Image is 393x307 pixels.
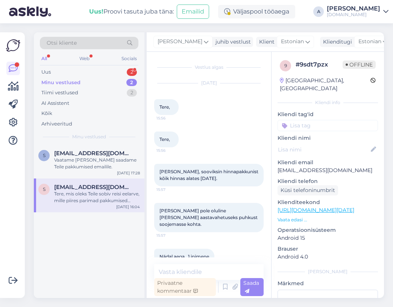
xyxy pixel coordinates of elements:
[159,208,259,227] span: [PERSON_NAME] pole oluline [PERSON_NAME] aastavahetuseks puhkust soojemasse kohta.
[117,170,140,176] div: [DATE] 17:28
[278,253,378,261] p: Android 4.0
[280,77,370,92] div: [GEOGRAPHIC_DATA], [GEOGRAPHIC_DATA]
[41,100,69,107] div: AI Assistent
[89,7,174,16] div: Proovi tasuta juba täna:
[278,134,378,142] p: Kliendi nimi
[72,133,106,140] span: Minu vestlused
[89,8,103,15] b: Uus!
[243,280,259,294] span: Saada
[343,60,376,69] span: Offline
[159,169,259,181] span: [PERSON_NAME], sooviksin hinnapakkunist kõik hinnas alates [DATE].
[327,12,380,18] div: [DOMAIN_NAME]
[278,177,378,185] p: Kliendi telefon
[41,79,80,86] div: Minu vestlused
[256,38,275,46] div: Klient
[126,79,137,86] div: 2
[278,145,369,154] input: Lisa nimi
[278,166,378,174] p: [EMAIL_ADDRESS][DOMAIN_NAME]
[278,245,378,253] p: Brauser
[40,54,49,64] div: All
[78,54,91,64] div: Web
[284,63,287,68] span: 9
[313,6,324,17] div: A
[156,187,185,192] span: 15:57
[154,64,264,71] div: Vestlus algas
[278,159,378,166] p: Kliendi email
[278,216,378,223] p: Vaata edasi ...
[127,89,137,97] div: 2
[278,185,338,195] div: Küsi telefoninumbrit
[278,280,378,287] p: Märkmed
[218,5,295,18] div: Väljaspool tööaega
[177,5,209,19] button: Emailid
[47,39,77,47] span: Otsi kliente
[54,150,132,157] span: saiaraive@gmail.com
[156,148,185,153] span: 15:56
[54,157,140,170] div: Vaatame [PERSON_NAME] saadame Teile pakkumised emailile.
[278,268,378,275] div: [PERSON_NAME]
[281,38,304,46] span: Estonian
[327,6,380,12] div: [PERSON_NAME]
[41,120,72,128] div: Arhiveeritud
[278,234,378,242] p: Android 15
[54,184,132,191] span: saiaraive@gmail.com
[278,120,378,131] input: Lisa tag
[154,80,264,86] div: [DATE]
[127,68,137,76] div: 2
[278,110,378,118] p: Kliendi tag'id
[43,153,46,158] span: s
[278,99,378,106] div: Kliendi info
[358,38,381,46] span: Estonian
[159,104,170,110] span: Tere,
[278,198,378,206] p: Klienditeekond
[320,38,352,46] div: Klienditugi
[159,136,170,142] span: Tere,
[116,204,140,210] div: [DATE] 16:04
[327,6,388,18] a: [PERSON_NAME][DOMAIN_NAME]
[278,207,354,213] a: [URL][DOMAIN_NAME][DATE]
[296,60,343,69] div: # 9sdt7pzx
[212,38,251,46] div: juhib vestlust
[156,233,185,238] span: 15:57
[120,54,138,64] div: Socials
[159,254,209,259] span: Nädal aega, 1 inimene
[156,115,185,121] span: 15:56
[54,191,140,204] div: Tere, mis oleks Teile sobiv reisi eelarve, mille piires parimad pakkumised võiksime saata? :)
[278,226,378,234] p: Operatsioonisüsteem
[41,68,51,76] div: Uus
[154,278,216,296] div: Privaatne kommentaar
[41,89,78,97] div: Tiimi vestlused
[158,38,202,46] span: [PERSON_NAME]
[43,186,46,192] span: s
[41,110,52,117] div: Kõik
[6,38,20,53] img: Askly Logo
